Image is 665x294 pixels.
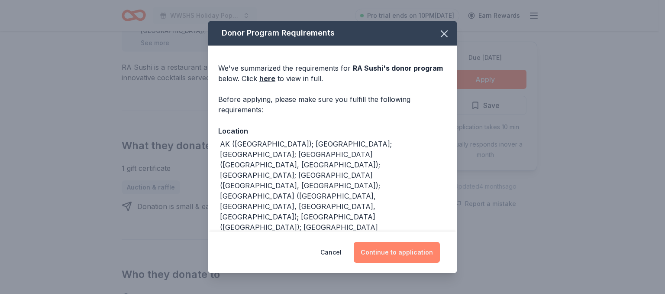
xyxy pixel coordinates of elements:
[354,242,440,263] button: Continue to application
[218,125,447,137] div: Location
[208,21,457,46] div: Donor Program Requirements
[218,63,447,84] div: We've summarized the requirements for below. Click to view in full.
[320,242,342,263] button: Cancel
[218,94,447,115] div: Before applying, please make sure you fulfill the following requirements:
[259,73,275,84] a: here
[353,64,443,72] span: RA Sushi 's donor program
